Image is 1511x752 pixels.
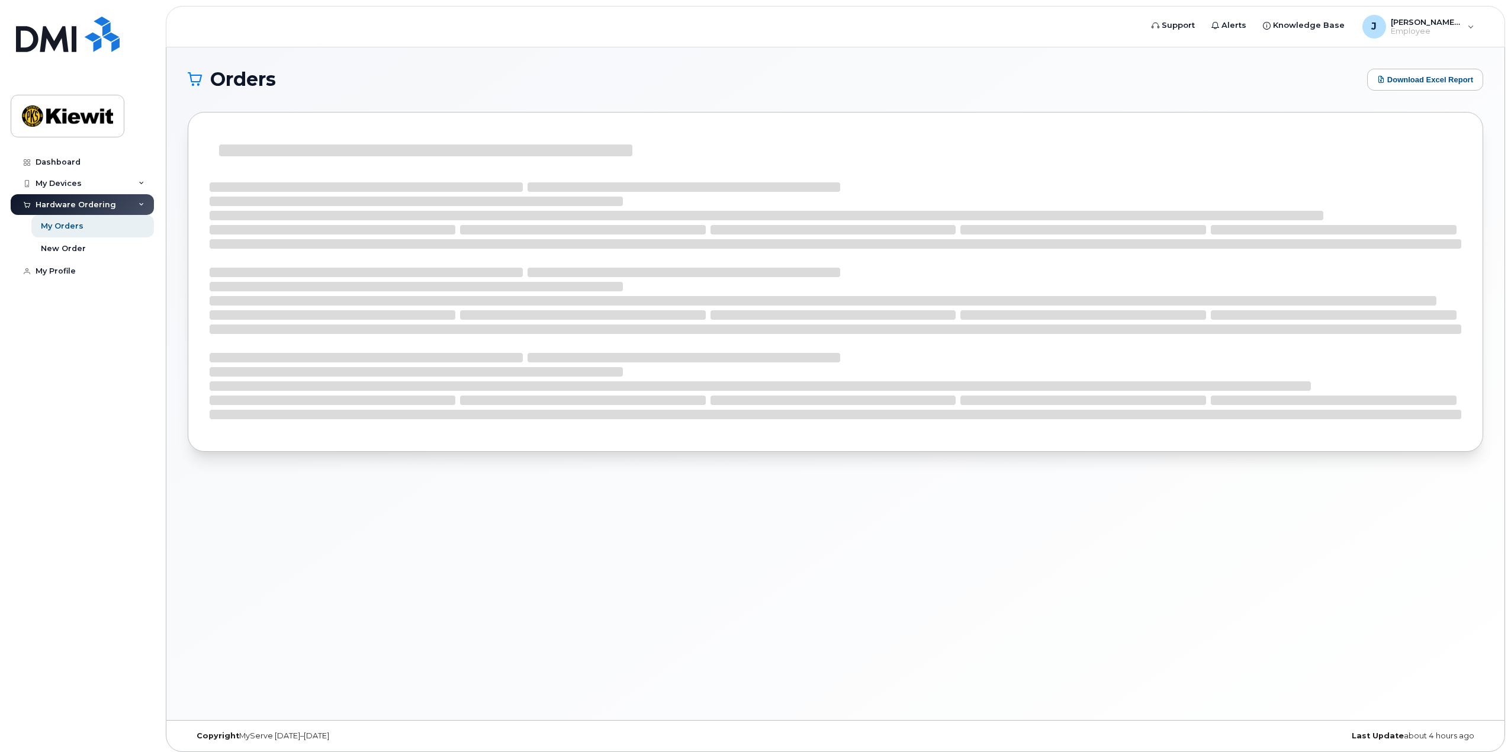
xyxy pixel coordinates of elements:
[197,731,239,740] strong: Copyright
[1052,731,1483,741] div: about 4 hours ago
[210,70,276,88] span: Orders
[1367,69,1483,91] button: Download Excel Report
[1352,731,1404,740] strong: Last Update
[188,731,619,741] div: MyServe [DATE]–[DATE]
